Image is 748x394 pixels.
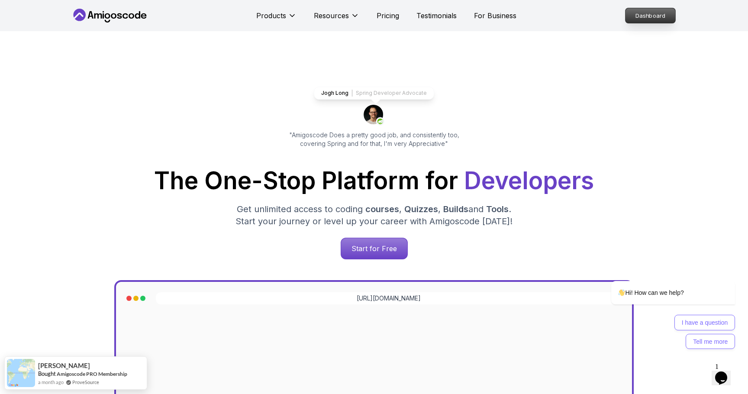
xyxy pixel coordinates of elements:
[364,105,384,126] img: josh long
[38,370,56,377] span: Bought
[314,10,359,28] button: Resources
[486,204,509,214] span: Tools
[712,359,739,385] iframe: chat widget
[341,238,408,259] a: Start for Free
[256,10,286,21] p: Products
[416,10,457,21] a: Testimonials
[78,169,670,193] h1: The One-Stop Platform for
[443,204,468,214] span: Builds
[377,10,399,21] a: Pricing
[7,359,35,387] img: provesource social proof notification image
[38,362,90,369] span: [PERSON_NAME]
[357,294,421,303] a: [URL][DOMAIN_NAME]
[277,131,471,148] p: "Amigoscode Does a pretty good job, and consistently too, covering Spring and for that, I'm very ...
[365,204,399,214] span: courses
[57,371,127,377] a: Amigoscode PRO Membership
[474,10,516,21] a: For Business
[38,378,64,386] span: a month ago
[625,8,676,23] a: Dashboard
[321,90,348,97] p: Jogh Long
[314,10,349,21] p: Resources
[625,8,675,23] p: Dashboard
[404,204,438,214] span: Quizzes
[72,378,99,386] a: ProveSource
[464,166,594,195] span: Developers
[356,90,427,97] p: Spring Developer Advocate
[229,203,519,227] p: Get unlimited access to coding , , and . Start your journey or level up your career with Amigosco...
[584,203,739,355] iframe: chat widget
[256,10,297,28] button: Products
